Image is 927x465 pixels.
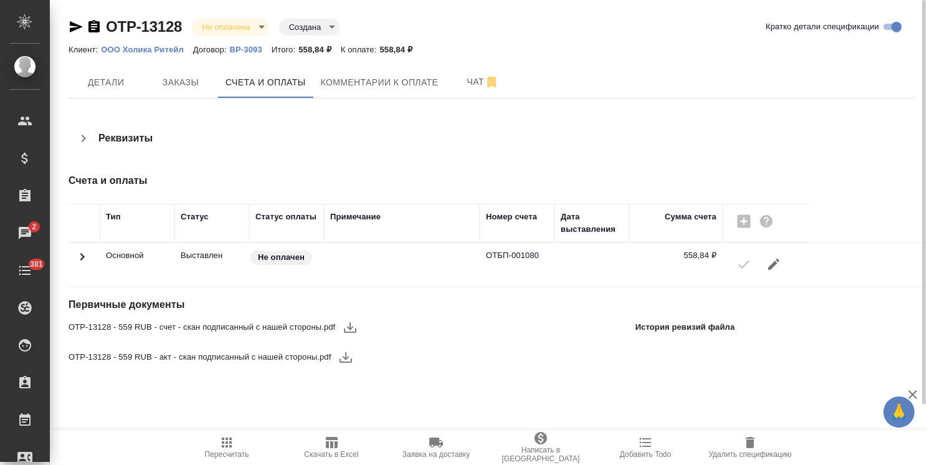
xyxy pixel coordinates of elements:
[255,211,316,223] div: Статус оплаты
[3,255,47,286] a: 381
[759,249,789,279] button: Редактировать
[181,249,243,262] p: Все изменения в спецификации заблокированы
[321,75,439,90] span: Комментарии к оплате
[98,131,153,146] h4: Реквизиты
[766,21,879,33] span: Кратко детали спецификации
[69,19,83,34] button: Скопировать ссылку для ЯМессенджера
[69,351,331,363] span: OTP-13128 - 559 RUB - акт - скан подписанный с нашей стороны.pdf
[69,297,739,312] h4: Первичные документы
[87,19,102,34] button: Скопировать ссылку
[258,251,305,264] p: Не оплачен
[106,211,121,223] div: Тип
[629,243,723,287] td: 558,84 ₽
[635,321,735,333] p: История ревизий файла
[69,173,739,188] h4: Счета и оплаты
[101,44,193,54] a: ООО Холика Ритейл
[285,22,325,32] button: Создана
[486,211,537,223] div: Номер счета
[330,211,381,223] div: Примечание
[75,257,90,266] span: Toggle Row Expanded
[665,211,716,223] div: Сумма счета
[226,75,306,90] span: Счета и оплаты
[192,19,269,36] div: Не оплачена
[272,45,298,54] p: Итого:
[561,211,623,236] div: Дата выставления
[69,321,335,333] span: OTP-13128 - 559 RUB - счет - скан подписанный с нашей стороны.pdf
[888,399,910,425] span: 🙏
[193,45,230,54] p: Договор:
[484,75,499,90] svg: Отписаться
[69,45,101,54] p: Клиент:
[101,45,193,54] p: ООО Холика Ритейл
[106,18,182,35] a: OTP-13128
[151,75,211,90] span: Заказы
[279,19,340,36] div: Не оплачена
[453,74,513,90] span: Чат
[24,221,44,233] span: 2
[480,243,554,287] td: ОТБП-001080
[298,45,341,54] p: 558,84 ₽
[379,45,422,54] p: 558,84 ₽
[100,243,174,287] td: Основной
[22,258,50,271] span: 381
[181,211,209,223] div: Статус
[341,45,380,54] p: К оплате:
[3,218,47,249] a: 2
[76,75,136,90] span: Детали
[883,396,915,428] button: 🙏
[229,45,271,54] p: ВР-3093
[229,44,271,54] a: ВР-3093
[198,22,254,32] button: Не оплачена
